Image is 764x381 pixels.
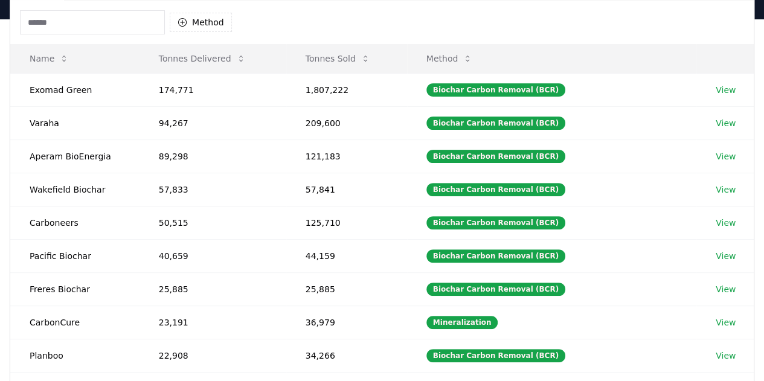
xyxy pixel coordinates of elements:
[140,272,286,306] td: 25,885
[716,217,736,229] a: View
[140,173,286,206] td: 57,833
[426,216,565,229] div: Biochar Carbon Removal (BCR)
[286,339,407,372] td: 34,266
[140,206,286,239] td: 50,515
[286,306,407,339] td: 36,979
[286,73,407,106] td: 1,807,222
[716,184,736,196] a: View
[140,106,286,139] td: 94,267
[20,46,79,71] button: Name
[426,283,565,296] div: Biochar Carbon Removal (BCR)
[426,83,565,97] div: Biochar Carbon Removal (BCR)
[10,306,140,339] td: CarbonCure
[286,206,407,239] td: 125,710
[10,139,140,173] td: Aperam BioEnergia
[286,272,407,306] td: 25,885
[286,139,407,173] td: 121,183
[10,272,140,306] td: Freres Biochar
[149,46,255,71] button: Tonnes Delivered
[426,249,565,263] div: Biochar Carbon Removal (BCR)
[140,339,286,372] td: 22,908
[286,106,407,139] td: 209,600
[10,73,140,106] td: Exomad Green
[716,150,736,162] a: View
[10,173,140,206] td: Wakefield Biochar
[716,283,736,295] a: View
[716,84,736,96] a: View
[286,173,407,206] td: 57,841
[716,250,736,262] a: View
[10,339,140,372] td: Planboo
[426,349,565,362] div: Biochar Carbon Removal (BCR)
[417,46,483,71] button: Method
[426,150,565,163] div: Biochar Carbon Removal (BCR)
[10,206,140,239] td: Carboneers
[140,73,286,106] td: 174,771
[716,350,736,362] a: View
[426,183,565,196] div: Biochar Carbon Removal (BCR)
[716,117,736,129] a: View
[140,239,286,272] td: 40,659
[716,316,736,328] a: View
[426,117,565,130] div: Biochar Carbon Removal (BCR)
[296,46,380,71] button: Tonnes Sold
[140,139,286,173] td: 89,298
[10,106,140,139] td: Varaha
[10,239,140,272] td: Pacific Biochar
[286,239,407,272] td: 44,159
[170,13,232,32] button: Method
[426,316,498,329] div: Mineralization
[140,306,286,339] td: 23,191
